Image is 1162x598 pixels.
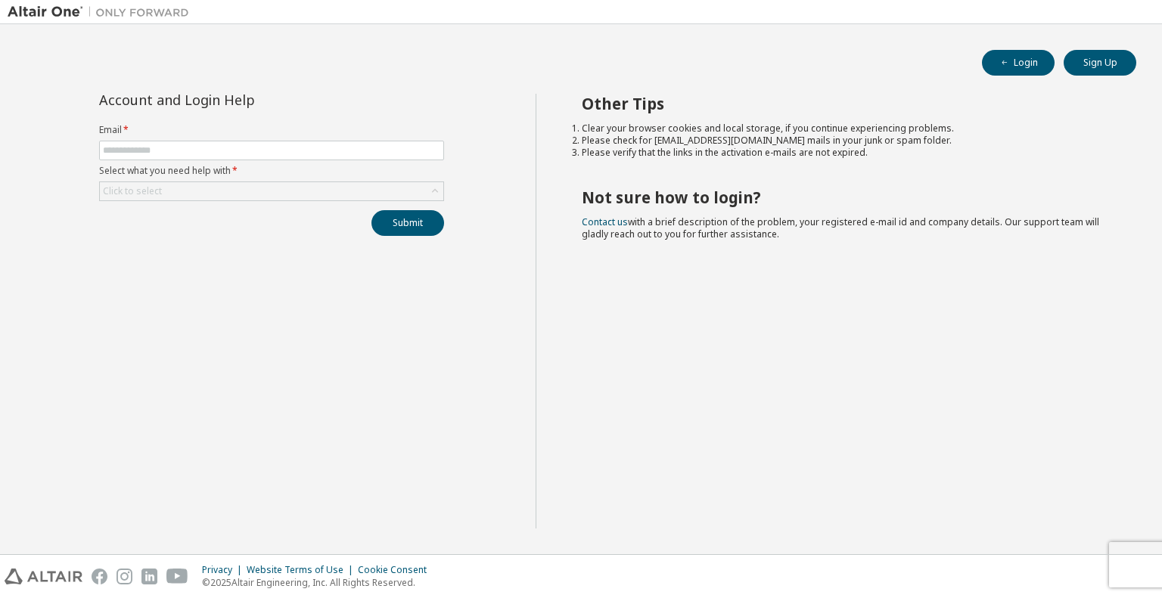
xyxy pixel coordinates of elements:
div: Click to select [100,182,443,200]
img: youtube.svg [166,569,188,584]
img: linkedin.svg [141,569,157,584]
div: Website Terms of Use [247,564,358,576]
h2: Not sure how to login? [582,187,1110,207]
button: Sign Up [1064,50,1136,76]
span: with a brief description of the problem, your registered e-mail id and company details. Our suppo... [582,215,1099,240]
button: Submit [371,210,444,236]
button: Login [982,50,1055,76]
li: Clear your browser cookies and local storage, if you continue experiencing problems. [582,122,1110,135]
div: Click to select [103,185,162,197]
label: Email [99,124,444,136]
div: Account and Login Help [99,94,375,106]
a: Contact us [582,215,628,228]
h2: Other Tips [582,94,1110,113]
div: Privacy [202,564,247,576]
img: facebook.svg [92,569,107,584]
img: altair_logo.svg [5,569,82,584]
img: Altair One [8,5,197,20]
p: © 2025 Altair Engineering, Inc. All Rights Reserved. [202,576,436,589]
li: Please check for [EMAIL_ADDRESS][DOMAIN_NAME] mails in your junk or spam folder. [582,135,1110,147]
div: Cookie Consent [358,564,436,576]
li: Please verify that the links in the activation e-mails are not expired. [582,147,1110,159]
label: Select what you need help with [99,165,444,177]
img: instagram.svg [117,569,132,584]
